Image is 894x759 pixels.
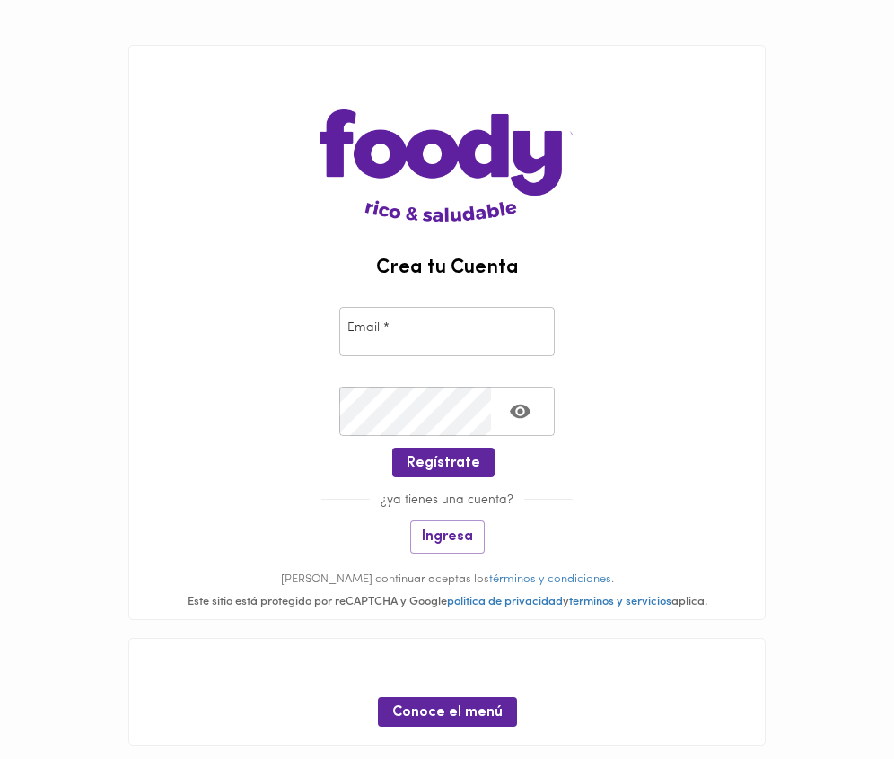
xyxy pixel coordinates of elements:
[129,571,765,589] p: [PERSON_NAME] continuar aceptas los .
[498,389,542,433] button: Toggle password visibility
[410,520,485,554] button: Ingresa
[339,307,555,356] input: pepitoperez@gmail.com
[129,594,765,611] div: Este sitio está protegido por reCAPTCHA y Google y aplica.
[790,655,876,741] iframe: Messagebird Livechat Widget
[392,704,503,721] span: Conoce el menú
[378,697,517,727] button: Conoce el menú
[447,596,563,607] a: politica de privacidad
[129,257,765,279] h2: Crea tu Cuenta
[489,573,611,585] a: términos y condiciones
[569,596,671,607] a: terminos y servicios
[370,493,524,507] span: ¿ya tienes una cuenta?
[147,657,747,687] span: muchas opciones para cada día
[407,455,480,472] span: Regístrate
[392,448,495,477] button: Regístrate
[422,528,473,545] span: Ingresa
[320,46,574,222] img: logo-main-page.png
